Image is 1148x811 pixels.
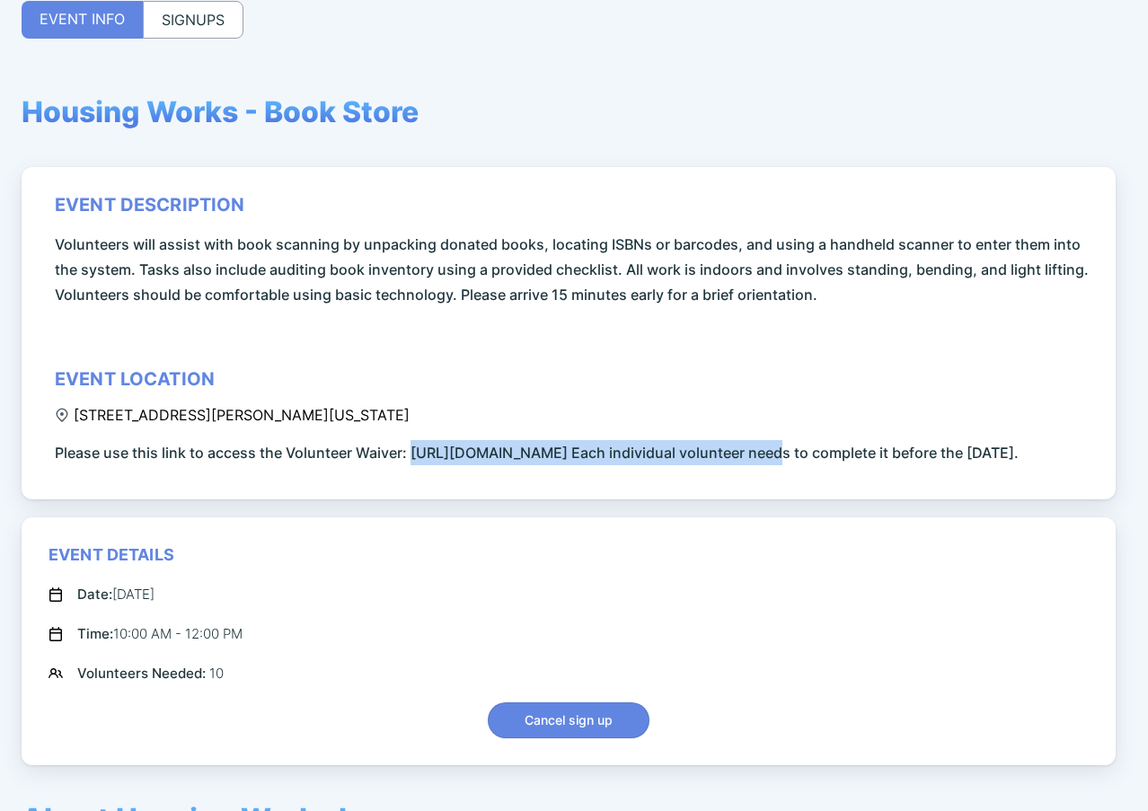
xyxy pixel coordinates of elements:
div: 10:00 AM - 12:00 PM [77,623,243,645]
span: Volunteers will assist with book scanning by unpacking donated books, locating ISBNs or barcodes,... [55,232,1089,307]
span: Please use this link to access the Volunteer Waiver: [URL][DOMAIN_NAME] Each individual volunteer... [55,440,1019,465]
div: SIGNUPS [143,1,243,39]
span: Volunteers Needed: [77,665,209,682]
div: event description [55,194,245,216]
span: Time: [77,625,113,642]
div: 10 [77,663,224,684]
span: Date: [77,586,112,603]
div: Event Details [49,544,174,566]
span: Housing Works - Book Store [22,94,419,129]
div: [DATE] [77,584,155,605]
div: [STREET_ADDRESS][PERSON_NAME][US_STATE] [55,406,410,424]
div: EVENT INFO [22,1,143,39]
button: Cancel sign up [488,702,649,738]
div: event location [55,368,215,390]
span: Cancel sign up [525,711,613,729]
